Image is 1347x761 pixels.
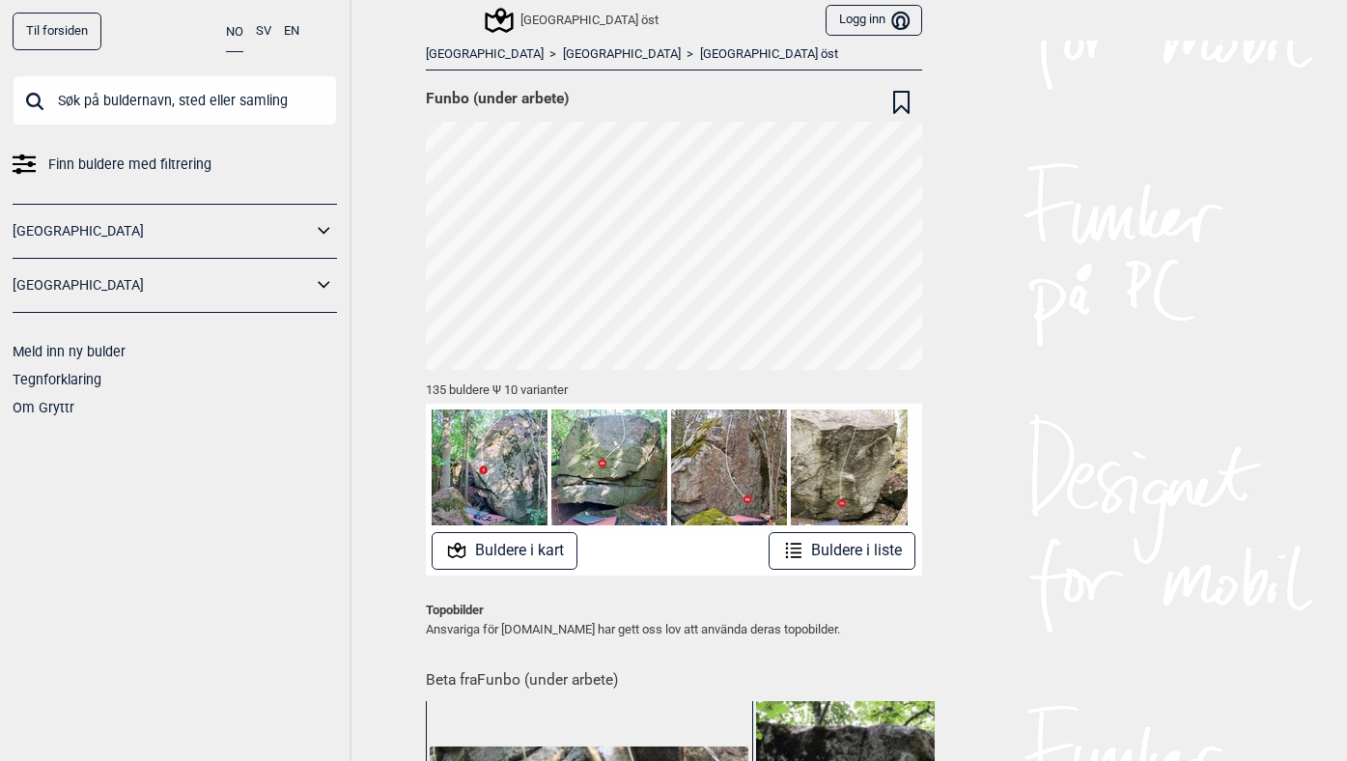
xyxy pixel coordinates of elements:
button: Buldere i kart [432,532,577,570]
img: Eftertanksamheten [432,409,547,525]
span: > [687,46,693,63]
span: > [549,46,556,63]
a: Finn buldere med filtrering [13,151,337,179]
div: [GEOGRAPHIC_DATA] öst [488,9,659,32]
a: [GEOGRAPHIC_DATA] [13,217,312,245]
span: Funbo (under arbete) [426,89,569,108]
button: NO [226,13,243,52]
img: Omega 4 [791,409,907,525]
a: Om Gryttr [13,400,74,415]
h1: Beta fra Funbo (under arbete) [426,658,922,691]
a: Meld inn ny bulder [13,344,126,359]
img: Vaggen fran vagen sedd [671,409,787,525]
a: [GEOGRAPHIC_DATA] [13,271,312,299]
button: Buldere i liste [769,532,916,570]
p: Ansvariga för [DOMAIN_NAME] har gett oss lov att använda deras topobilder. [426,601,922,638]
a: Tegnforklaring [13,372,101,387]
a: [GEOGRAPHIC_DATA] [426,46,544,63]
a: [GEOGRAPHIC_DATA] öst [700,46,838,63]
span: Finn buldere med filtrering [48,151,211,179]
img: Sprickan och lunden [551,409,667,525]
a: [GEOGRAPHIC_DATA] [563,46,681,63]
a: Til forsiden [13,13,101,50]
strong: Topobilder [426,603,484,617]
button: SV [256,13,271,50]
button: EN [284,13,299,50]
div: 135 buldere Ψ 10 varianter [426,370,922,404]
button: Logg inn [826,5,921,37]
input: Søk på buldernavn, sted eller samling [13,75,337,126]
